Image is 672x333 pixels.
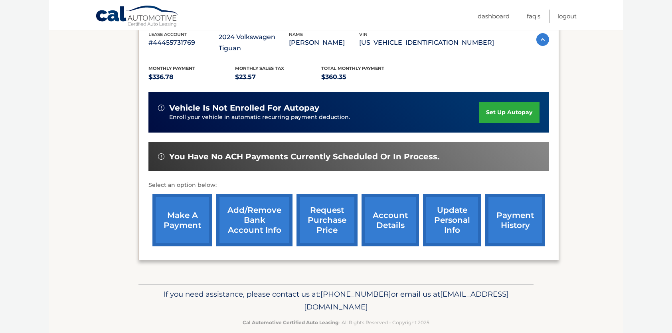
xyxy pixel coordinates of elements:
a: Cal Automotive [95,5,179,28]
a: Dashboard [478,10,510,23]
span: vehicle is not enrolled for autopay [169,103,319,113]
a: Add/Remove bank account info [216,194,293,246]
a: update personal info [423,194,481,246]
span: name [289,32,303,37]
img: alert-white.svg [158,105,164,111]
a: FAQ's [527,10,540,23]
a: make a payment [152,194,212,246]
a: request purchase price [296,194,358,246]
a: set up autopay [479,102,540,123]
img: accordion-active.svg [536,33,549,46]
span: [PHONE_NUMBER] [320,289,391,299]
p: [PERSON_NAME] [289,37,359,48]
p: 2024 Volkswagen Tiguan [219,32,289,54]
a: account details [362,194,419,246]
span: Total Monthly Payment [321,65,384,71]
span: vin [359,32,368,37]
span: Monthly sales Tax [235,65,284,71]
p: Enroll your vehicle in automatic recurring payment deduction. [169,113,479,122]
a: payment history [485,194,545,246]
p: Select an option below: [148,180,549,190]
a: Logout [557,10,577,23]
span: Monthly Payment [148,65,195,71]
p: $336.78 [148,71,235,83]
p: If you need assistance, please contact us at: or email us at [144,288,528,313]
span: [EMAIL_ADDRESS][DOMAIN_NAME] [304,289,509,311]
img: alert-white.svg [158,153,164,160]
span: You have no ACH payments currently scheduled or in process. [169,152,439,162]
span: lease account [148,32,187,37]
p: $360.35 [321,71,408,83]
p: $23.57 [235,71,322,83]
strong: Cal Automotive Certified Auto Leasing [243,319,338,325]
p: #44455731769 [148,37,219,48]
p: [US_VEHICLE_IDENTIFICATION_NUMBER] [359,37,494,48]
p: - All Rights Reserved - Copyright 2025 [144,318,528,327]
